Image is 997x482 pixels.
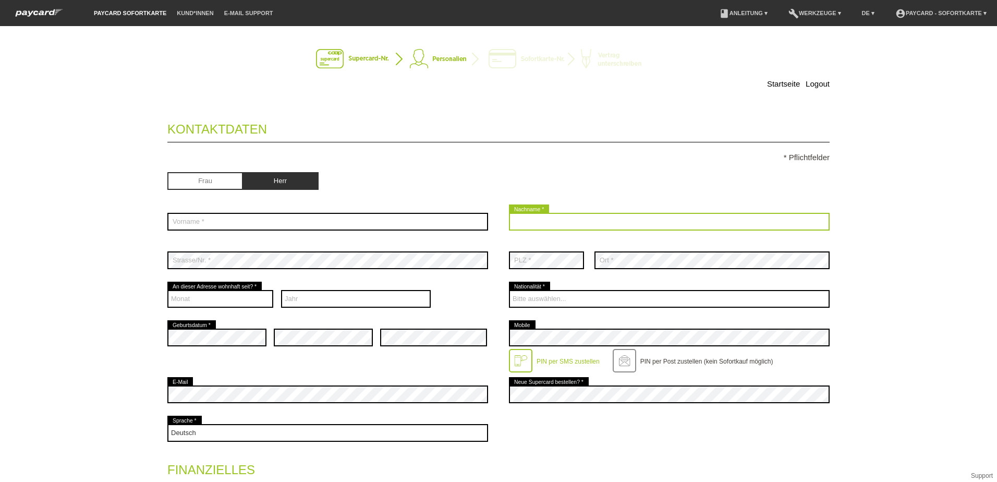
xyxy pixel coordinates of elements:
[167,112,830,142] legend: Kontaktdaten
[10,12,68,20] a: paycard Sofortkarte
[10,7,68,18] img: paycard Sofortkarte
[640,358,773,365] label: PIN per Post zustellen (kein Sofortkauf möglich)
[316,49,681,70] img: instantcard-v2-de-2.png
[971,472,993,479] a: Support
[172,10,218,16] a: Kund*innen
[167,153,830,162] p: * Pflichtfelder
[783,10,846,16] a: buildWerkzeuge ▾
[537,358,600,365] label: PIN per SMS zustellen
[89,10,172,16] a: paycard Sofortkarte
[806,79,830,88] a: Logout
[714,10,773,16] a: bookAnleitung ▾
[890,10,992,16] a: account_circlepaycard - Sofortkarte ▾
[857,10,880,16] a: DE ▾
[719,8,729,19] i: book
[219,10,278,16] a: E-Mail Support
[895,8,906,19] i: account_circle
[767,79,800,88] a: Startseite
[788,8,799,19] i: build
